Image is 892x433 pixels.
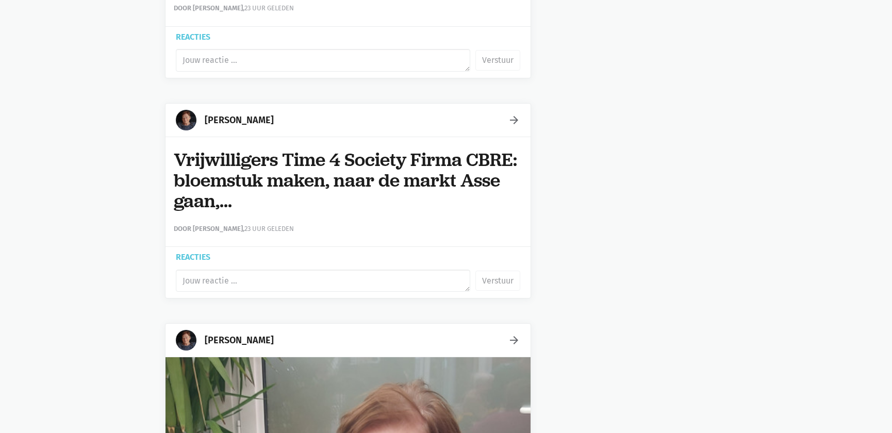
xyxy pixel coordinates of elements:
[176,330,508,351] a: [PERSON_NAME]
[205,333,274,347] div: [PERSON_NAME]
[508,334,520,346] a: arrow_forward
[176,33,520,41] div: Reacties
[174,149,522,211] h1: Vrijwilligers Time 4 Society Firma CBRE: bloemstuk maken, naar de markt Asse gaan,...
[176,110,508,130] a: [PERSON_NAME]
[176,253,520,261] div: Reacties
[475,271,520,291] button: Verstuur
[508,114,520,126] a: arrow_forward
[176,330,196,351] img: Danielle
[174,224,522,235] div: 23 uur geleden
[205,113,274,127] div: [PERSON_NAME]
[174,225,244,232] strong: Door [PERSON_NAME],
[174,3,522,14] div: 23 uur geleden
[176,110,196,130] img: Danielle
[475,50,520,71] button: Verstuur
[174,4,244,12] strong: Door [PERSON_NAME],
